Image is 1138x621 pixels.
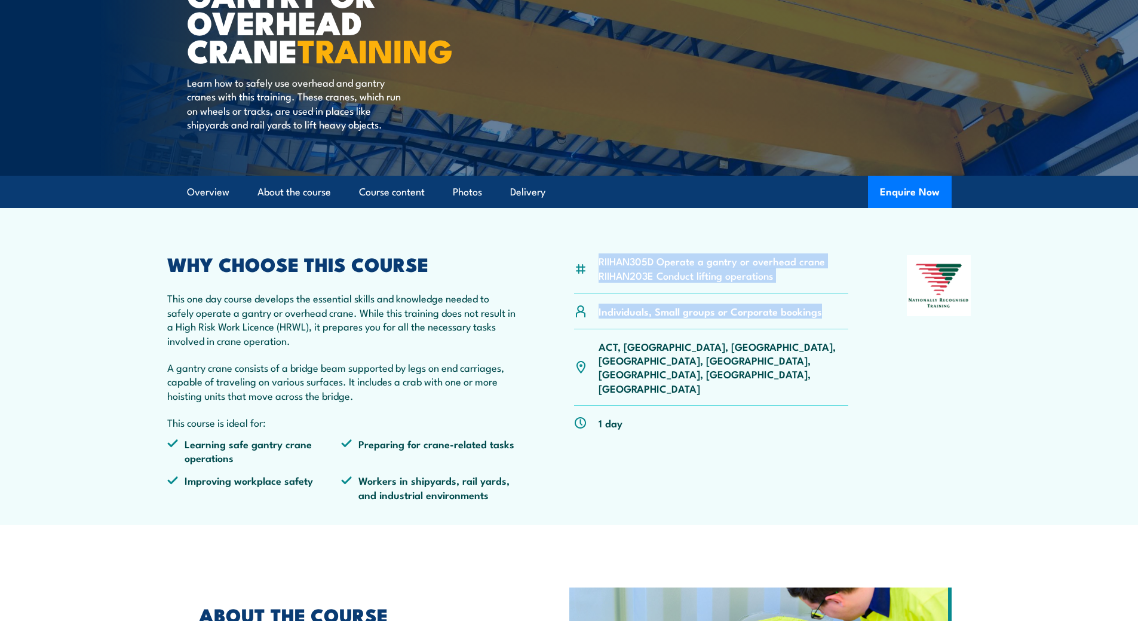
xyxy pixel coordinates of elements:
li: Preparing for crane-related tasks [341,437,516,465]
li: Workers in shipyards, rail yards, and industrial environments [341,473,516,501]
img: Nationally Recognised Training logo. [907,255,971,316]
p: ACT, [GEOGRAPHIC_DATA], [GEOGRAPHIC_DATA], [GEOGRAPHIC_DATA], [GEOGRAPHIC_DATA], [GEOGRAPHIC_DATA... [599,339,849,396]
p: This one day course develops the essential skills and knowledge needed to safely operate a gantry... [167,291,516,347]
p: A gantry crane consists of a bridge beam supported by legs on end carriages, capable of traveling... [167,360,516,402]
li: Learning safe gantry crane operations [167,437,342,465]
a: About the course [257,176,331,208]
p: Learn how to safely use overhead and gantry cranes with this training. These cranes, which run on... [187,75,405,131]
strong: TRAINING [297,25,453,74]
a: Delivery [510,176,545,208]
p: This course is ideal for: [167,415,516,429]
li: Improving workplace safety [167,473,342,501]
li: RIIHAN305D Operate a gantry or overhead crane [599,254,825,268]
a: Overview [187,176,229,208]
a: Photos [453,176,482,208]
a: Course content [359,176,425,208]
p: Individuals, Small groups or Corporate bookings [599,304,822,318]
li: RIIHAN203E Conduct lifting operations [599,268,825,282]
p: 1 day [599,416,622,430]
h2: WHY CHOOSE THIS COURSE [167,255,516,272]
button: Enquire Now [868,176,952,208]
